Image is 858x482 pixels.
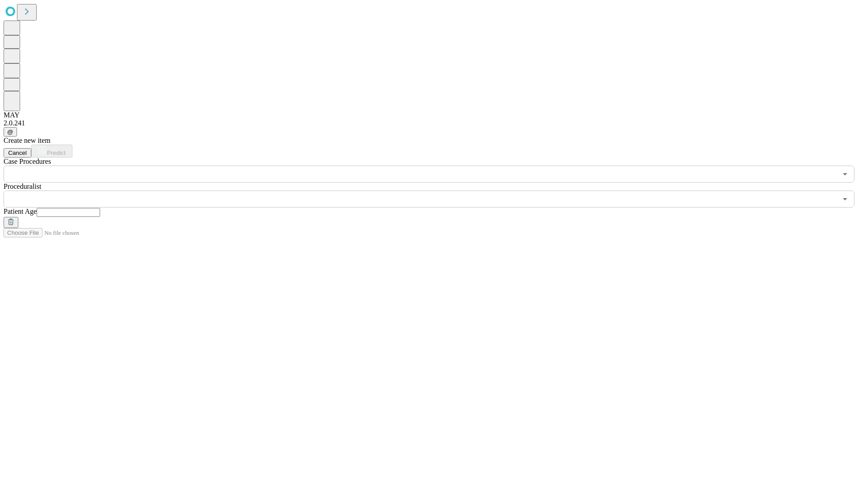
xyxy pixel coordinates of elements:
[47,150,65,156] span: Predict
[4,127,17,137] button: @
[8,150,27,156] span: Cancel
[839,168,851,180] button: Open
[4,158,51,165] span: Scheduled Procedure
[4,111,854,119] div: MAY
[7,129,13,135] span: @
[4,183,41,190] span: Proceduralist
[31,145,72,158] button: Predict
[4,137,50,144] span: Create new item
[4,119,854,127] div: 2.0.241
[4,208,37,215] span: Patient Age
[4,148,31,158] button: Cancel
[839,193,851,205] button: Open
